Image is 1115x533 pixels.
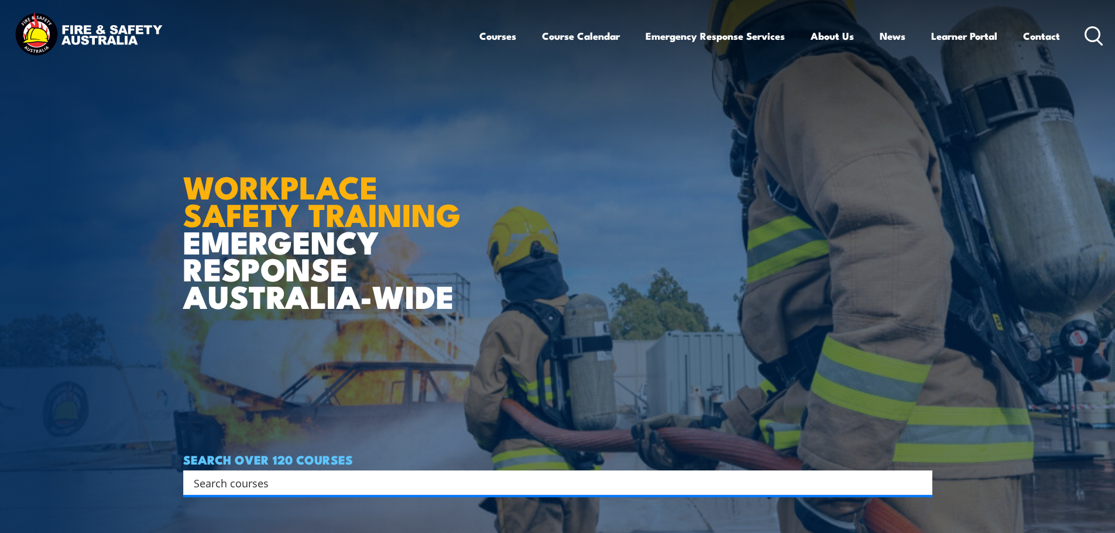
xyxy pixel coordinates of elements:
[183,161,461,238] strong: WORKPLACE SAFETY TRAINING
[1023,20,1060,51] a: Contact
[183,143,469,310] h1: EMERGENCY RESPONSE AUSTRALIA-WIDE
[811,20,854,51] a: About Us
[542,20,620,51] a: Course Calendar
[196,474,909,491] form: Search form
[479,20,516,51] a: Courses
[931,20,997,51] a: Learner Portal
[912,474,928,491] button: Search magnifier button
[646,20,785,51] a: Emergency Response Services
[183,453,932,466] h4: SEARCH OVER 120 COURSES
[880,20,905,51] a: News
[194,474,907,491] input: Search input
